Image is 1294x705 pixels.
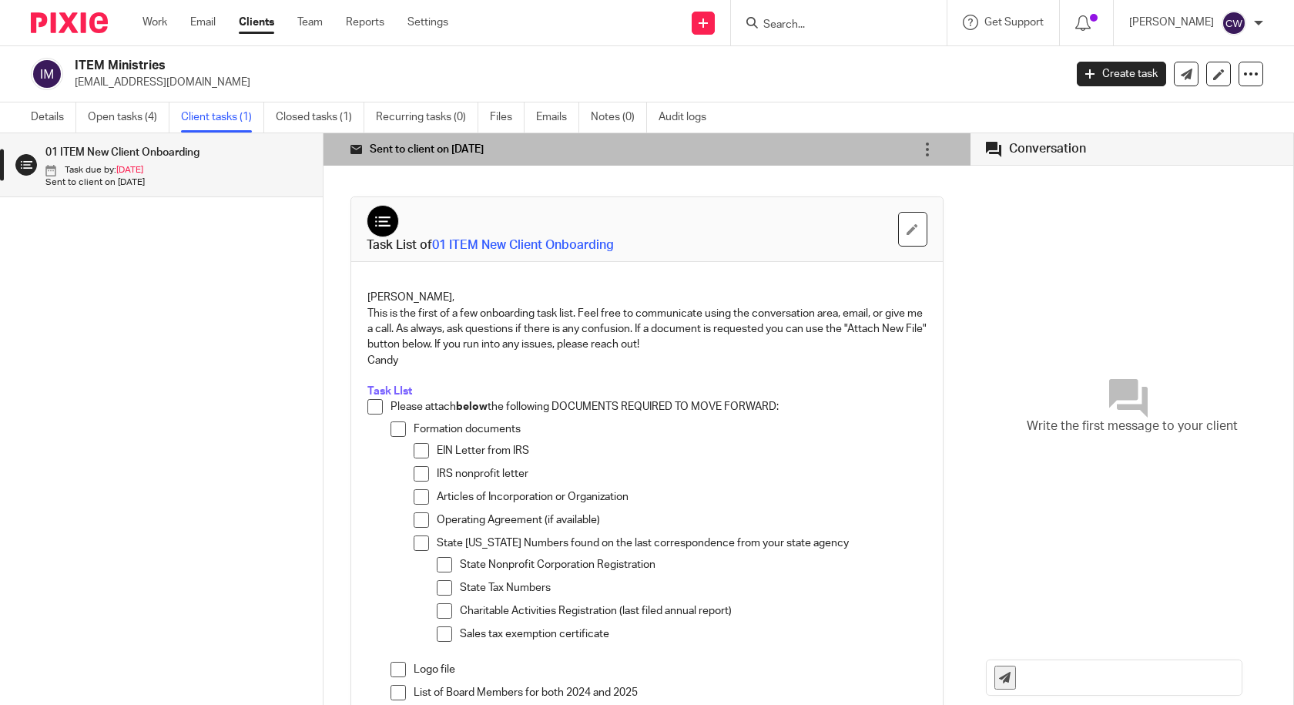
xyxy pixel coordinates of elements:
[75,58,858,74] h2: ITEM Ministries
[437,443,927,458] p: EIN Letter from IRS
[45,176,307,189] p: Sent to client on [DATE]
[367,237,614,253] div: Task List of
[460,557,927,572] p: State Nonprofit Corporation Registration
[367,353,927,368] p: Candy
[350,142,484,157] div: Sent to client on [DATE]
[297,15,323,30] a: Team
[437,512,927,528] p: Operating Agreement (if available)
[376,102,478,133] a: Recurring tasks (0)
[984,17,1044,28] span: Get Support
[456,401,488,412] strong: below
[437,466,927,482] p: IRS nonprofit letter
[190,15,216,30] a: Email
[276,102,364,133] a: Closed tasks (1)
[460,626,927,642] p: Sales tax exemption certificate
[460,603,927,619] p: Charitable Activities Registration (last filed annual report)
[239,15,274,30] a: Clients
[659,102,718,133] a: Audit logs
[1077,62,1166,86] a: Create task
[116,166,143,174] span: [DATE]
[367,306,927,353] p: This is the first of a few onboarding task list. Feel free to communicate using the conversation ...
[31,102,76,133] a: Details
[31,58,63,90] img: svg%3E
[437,489,927,505] p: Articles of Incorporation or Organization
[391,399,927,415] p: Please attach the following DOCUMENTS REQUIRED TO MOVE FORWARD:
[1222,11,1246,35] img: svg%3E
[460,580,927,596] p: State Tax Numbers
[437,535,927,551] p: State [US_STATE] Numbers found on the last correspondence from your state agency
[762,18,900,32] input: Search
[181,102,264,133] a: Client tasks (1)
[75,75,1054,90] p: [EMAIL_ADDRESS][DOMAIN_NAME]
[490,102,525,133] a: Files
[367,386,412,397] span: Task LIst
[407,15,448,30] a: Settings
[45,141,264,164] h1: 01 ITEM New Client Onboarding
[536,102,579,133] a: Emails
[1129,15,1214,30] p: [PERSON_NAME]
[414,685,927,700] p: List of Board Members for both 2024 and 2025
[414,421,927,437] p: Formation documents
[591,102,647,133] a: Notes (0)
[1027,418,1238,435] span: Write the first message to your client
[414,662,927,677] p: Logo file
[31,12,108,33] img: Pixie
[432,239,614,251] a: 01 ITEM New Client Onboarding
[367,290,927,305] p: [PERSON_NAME],
[45,164,307,176] p: Task due by:
[88,102,169,133] a: Open tasks (4)
[346,15,384,30] a: Reports
[142,15,167,30] a: Work
[1009,141,1086,157] div: Conversation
